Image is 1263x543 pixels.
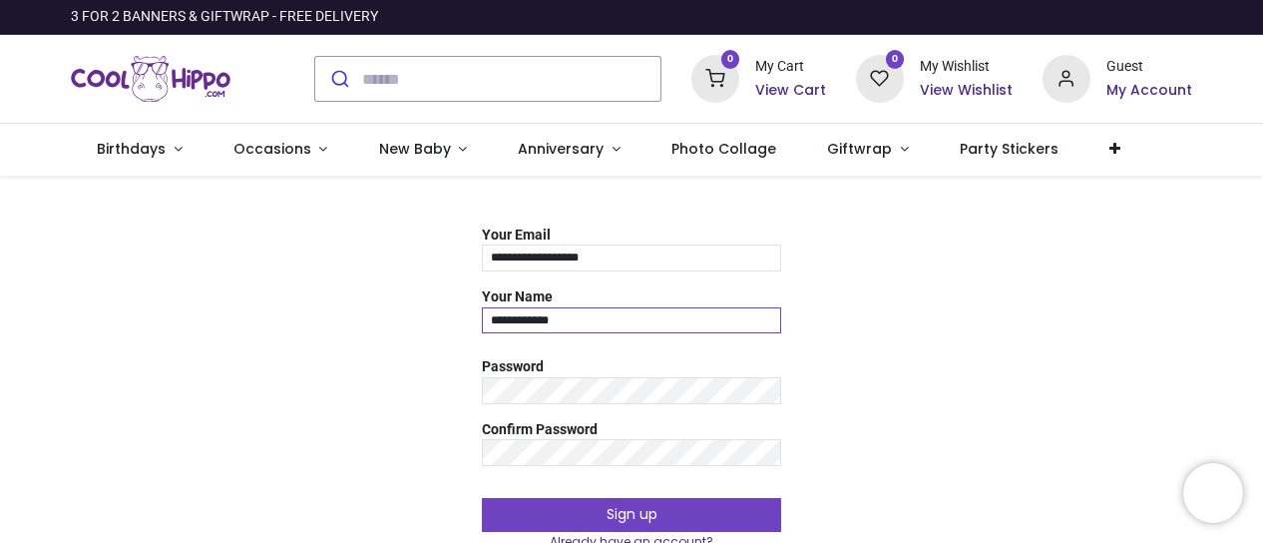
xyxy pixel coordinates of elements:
[71,51,230,107] img: Cool Hippo
[482,357,544,377] label: Password
[208,124,353,176] a: Occasions
[691,70,739,86] a: 0
[856,70,904,86] a: 0
[482,420,598,440] label: Confirm Password
[671,139,776,159] span: Photo Collage
[886,50,905,69] sup: 0
[920,57,1013,77] div: My Wishlist
[97,139,166,159] span: Birthdays
[482,226,551,246] label: Your Email
[71,7,378,27] div: 3 FOR 2 BANNERS & GIFTWRAP - FREE DELIVERY
[920,81,1013,101] a: View Wishlist
[755,57,826,77] div: My Cart
[802,124,935,176] a: Giftwrap
[71,124,208,176] a: Birthdays
[493,124,646,176] a: Anniversary
[315,57,362,101] button: Submit
[773,7,1192,27] iframe: Customer reviews powered by Trustpilot
[1106,81,1192,101] a: My Account
[482,498,781,532] button: Sign up
[1106,57,1192,77] div: Guest
[960,139,1058,159] span: Party Stickers
[827,139,892,159] span: Giftwrap
[518,139,604,159] span: Anniversary
[353,124,493,176] a: New Baby
[755,81,826,101] a: View Cart
[71,51,230,107] a: Logo of Cool Hippo
[1183,463,1243,523] iframe: Brevo live chat
[379,139,451,159] span: New Baby
[233,139,311,159] span: Occasions
[482,287,553,307] label: Your Name
[721,50,740,69] sup: 0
